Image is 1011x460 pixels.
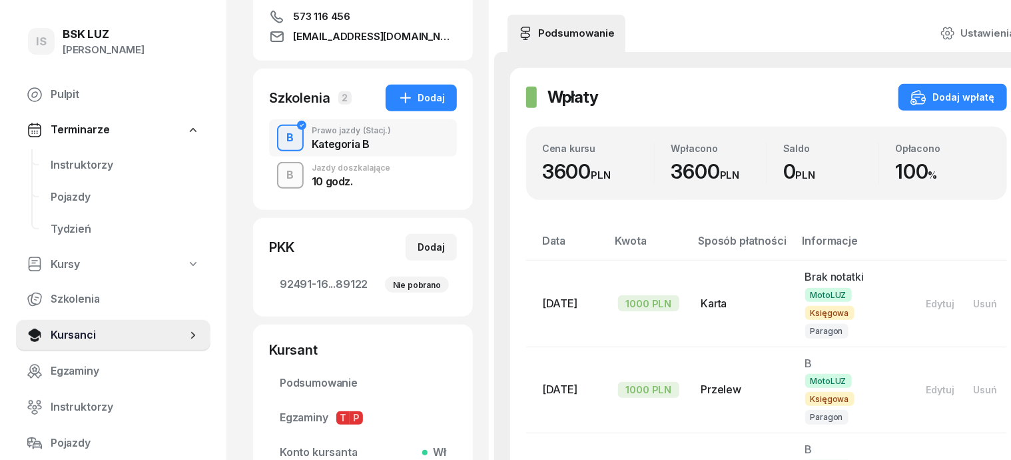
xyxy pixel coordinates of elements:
div: Karta [701,295,783,313]
div: B [282,164,300,187]
span: [DATE] [542,383,577,396]
small: % [928,169,938,181]
span: Egzaminy [51,363,200,380]
a: Podsumowanie [269,367,457,399]
th: Data [526,232,607,261]
div: Szkolenia [269,89,330,107]
span: Kursanci [51,327,186,344]
span: T [336,411,350,425]
a: Pojazdy [16,427,210,459]
h2: Wpłaty [547,87,598,108]
div: BSK LUZ [63,29,145,40]
span: Brak notatki [805,270,864,283]
button: Usuń [964,379,1007,401]
div: Dodaj [418,239,445,255]
span: Księgowa [805,306,854,320]
span: Szkolenia [51,291,200,308]
div: 3600 [542,159,654,184]
a: Tydzień [40,213,210,245]
th: Kwota [607,232,691,261]
div: B [282,127,300,149]
div: [PERSON_NAME] [63,41,145,59]
span: Egzaminy [280,409,446,427]
span: Paragon [805,324,848,338]
span: Tydzień [51,221,200,238]
span: Księgowa [805,392,854,406]
a: Kursanci [16,319,210,351]
span: Pulpit [51,86,200,103]
a: Szkolenia [16,283,210,315]
span: Instruktorzy [51,399,200,416]
div: 10 godz. [312,176,390,187]
div: Dodaj [398,90,445,106]
span: [DATE] [542,297,577,310]
div: 0 [783,159,878,184]
a: 573 116 456 [269,9,457,25]
a: Terminarze [16,115,210,145]
button: Edytuj [917,379,964,401]
a: Instruktorzy [40,149,210,181]
div: Przelew [701,381,783,399]
a: [EMAIL_ADDRESS][DOMAIN_NAME] [269,29,457,45]
span: Pojazdy [51,435,200,452]
div: Edytuj [926,384,955,395]
button: B [277,162,304,189]
div: Edytuj [926,298,955,309]
span: MotoLUZ [805,374,852,388]
div: Saldo [783,143,878,154]
div: Usuń [974,298,998,309]
small: PLN [796,169,816,181]
div: Prawo jazdy [312,127,391,135]
span: B [805,443,813,456]
div: Cena kursu [542,143,654,154]
span: 2 [338,91,352,105]
th: Sposób płatności [690,232,794,261]
button: Usuń [964,293,1007,315]
button: BJazdy doszkalające10 godz. [269,157,457,194]
button: BPrawo jazdy(Stacj.)Kategoria B [269,119,457,157]
span: B [805,357,813,370]
th: Informacje [795,232,906,261]
div: Kursant [269,341,457,359]
button: Dodaj [386,85,457,111]
span: Paragon [805,410,848,424]
span: Podsumowanie [280,375,446,392]
a: 92491-16...89122Nie pobrano [269,269,457,301]
span: IS [36,36,47,47]
a: Kursy [16,249,210,280]
span: Kursy [51,256,80,273]
span: Instruktorzy [51,157,200,174]
div: Usuń [974,384,998,395]
button: Edytuj [917,293,964,315]
div: Jazdy doszkalające [312,164,390,172]
span: P [350,411,363,425]
div: Wpłacono [671,143,766,154]
small: PLN [591,169,611,181]
div: 1000 PLN [618,295,680,311]
button: Dodaj [406,234,457,261]
a: Podsumowanie [507,15,625,52]
span: Terminarze [51,121,109,139]
span: 92491-16...89122 [280,276,446,293]
a: Instruktorzy [16,391,210,423]
a: Pulpit [16,79,210,111]
span: [EMAIL_ADDRESS][DOMAIN_NAME] [293,29,457,45]
span: (Stacj.) [363,127,391,135]
span: MotoLUZ [805,288,852,302]
a: Egzaminy [16,355,210,387]
div: Opłacono [895,143,990,154]
div: PKK [269,238,294,257]
div: 3600 [671,159,766,184]
div: Nie pobrano [385,277,449,293]
button: Dodaj wpłatę [898,84,1007,111]
span: Pojazdy [51,189,200,206]
small: PLN [720,169,740,181]
div: 100 [895,159,990,184]
span: 573 116 456 [293,9,350,25]
div: Dodaj wpłatę [910,89,995,105]
a: EgzaminyTP [269,402,457,434]
a: Pojazdy [40,181,210,213]
div: 1000 PLN [618,382,680,398]
button: B [277,125,304,151]
div: Kategoria B [312,139,391,149]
